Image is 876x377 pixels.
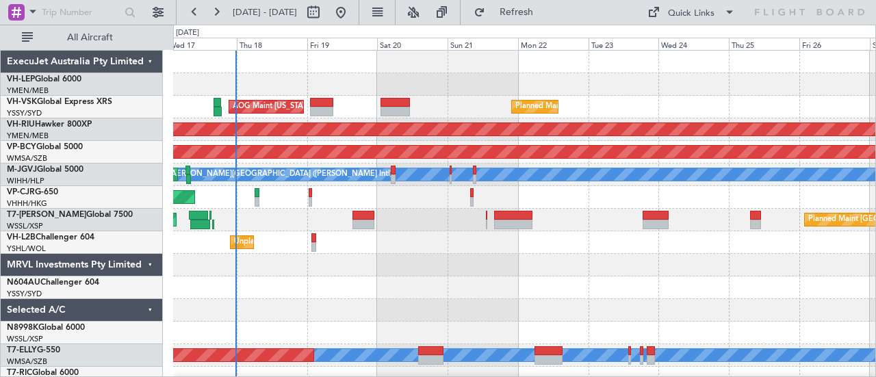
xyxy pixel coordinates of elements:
[641,1,742,23] button: Quick Links
[7,86,49,96] a: YMEN/MEB
[7,346,60,354] a: T7-ELLYG-550
[237,38,307,50] div: Thu 18
[799,38,870,50] div: Fri 26
[467,1,550,23] button: Refresh
[518,38,589,50] div: Mon 22
[7,98,37,106] span: VH-VSK
[176,27,199,39] div: [DATE]
[7,278,40,287] span: N604AU
[170,164,392,185] div: [PERSON_NAME][GEOGRAPHIC_DATA] ([PERSON_NAME] Intl)
[234,232,459,252] div: Unplanned Maint [GEOGRAPHIC_DATA] ([GEOGRAPHIC_DATA])
[7,166,37,174] span: M-JGVJ
[7,369,32,377] span: T7-RIC
[729,38,799,50] div: Thu 25
[42,2,120,23] input: Trip Number
[166,38,237,50] div: Wed 17
[7,244,46,254] a: YSHL/WOL
[307,38,378,50] div: Fri 19
[448,38,518,50] div: Sun 21
[7,334,43,344] a: WSSL/XSP
[233,6,297,18] span: [DATE] - [DATE]
[7,346,37,354] span: T7-ELLY
[658,38,729,50] div: Wed 24
[7,211,133,219] a: T7-[PERSON_NAME]Global 7500
[7,120,35,129] span: VH-RIU
[7,166,83,174] a: M-JGVJGlobal 5000
[36,33,144,42] span: All Aircraft
[7,221,43,231] a: WSSL/XSP
[7,143,36,151] span: VP-BCY
[7,120,92,129] a: VH-RIUHawker 800XP
[7,324,85,332] a: N8998KGlobal 6000
[7,75,35,83] span: VH-LEP
[7,198,47,209] a: VHHH/HKG
[589,38,659,50] div: Tue 23
[15,27,149,49] button: All Aircraft
[515,96,674,117] div: Planned Maint Sydney ([PERSON_NAME] Intl)
[7,233,94,242] a: VH-L2BChallenger 604
[668,7,714,21] div: Quick Links
[7,233,36,242] span: VH-L2B
[7,356,47,367] a: WMSA/SZB
[7,324,38,332] span: N8998K
[7,369,79,377] a: T7-RICGlobal 6000
[7,143,83,151] a: VP-BCYGlobal 5000
[7,188,58,196] a: VP-CJRG-650
[7,75,81,83] a: VH-LEPGlobal 6000
[377,38,448,50] div: Sat 20
[7,278,99,287] a: N604AUChallenger 604
[7,108,42,118] a: YSSY/SYD
[7,289,42,299] a: YSSY/SYD
[7,153,47,164] a: WMSA/SZB
[7,98,112,106] a: VH-VSKGlobal Express XRS
[488,8,545,17] span: Refresh
[7,131,49,141] a: YMEN/MEB
[7,188,35,196] span: VP-CJR
[233,96,467,117] div: AOG Maint [US_STATE][GEOGRAPHIC_DATA] ([US_STATE] City Intl)
[7,176,44,186] a: WIHH/HLP
[7,211,86,219] span: T7-[PERSON_NAME]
